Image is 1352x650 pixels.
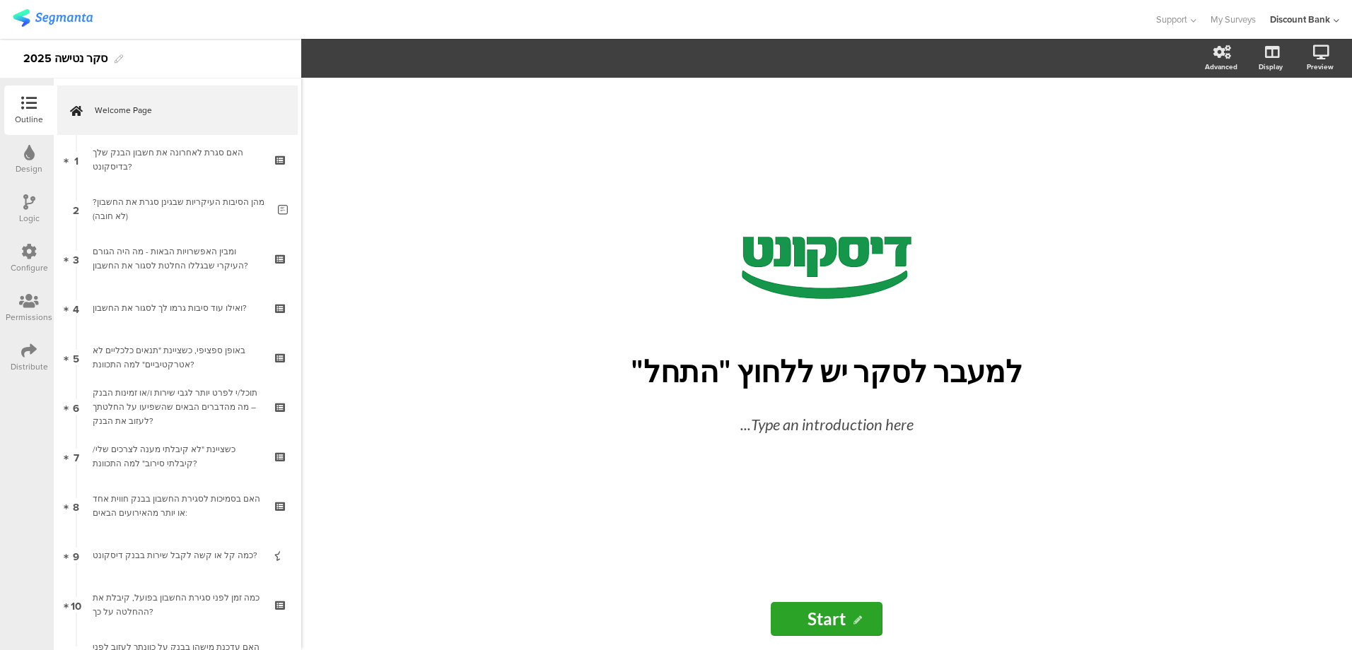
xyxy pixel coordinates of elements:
div: ואילו עוד סיבות גרמו לך לסגור את החשבון? [93,301,262,315]
img: segmanta logo [13,9,93,27]
div: ומבין האפשרויות הבאות - מה היה הגורם העיקרי שבגללו החלטת לסגור את החשבון? [93,244,262,273]
a: 7 כשציינת "לא קיבלתי מענה לצרכים שלי/ קיבלתי סירוב" למה התכוונת? [57,432,298,481]
a: 8 האם בסמיכות לסגירת החשבון בבנק חווית אחד או יותר מהאירועים הבאים: [57,481,298,531]
div: Logic [19,212,40,225]
a: Welcome Page [57,85,298,135]
span: 3 [73,251,79,266]
div: Advanced [1205,61,1237,72]
a: 2 מהן הסיבות העיקריות שבגינן סגרת את החשבון?(לא חובה) [57,184,298,234]
div: Preview [1307,61,1334,72]
div: באופן ספציפי, כשציינת "תנאים כלכליים לא אטרקטיביים" למה התכוונת? [93,343,262,372]
span: Welcome Page [95,103,276,117]
div: האם סגרת לאחרונה את חשבון הבנק שלך בדיסקונט? [93,146,262,174]
span: 1 [74,152,78,167]
div: Configure [11,261,48,274]
span: 7 [74,449,79,464]
div: Permissions [6,311,52,324]
div: כמה קל או קשה לקבל שירות בבנק דיסקונט? [93,548,262,562]
a: 1 האם סגרת לאחרונה את חשבון הבנק שלך בדיסקונט? [57,135,298,184]
div: Discount Bank [1270,13,1330,26]
span: 8 [73,498,79,514]
span: 9 [73,548,79,563]
span: 10 [71,597,81,613]
div: האם בסמיכות לסגירת החשבון בבנק חווית אחד או יותר מהאירועים הבאים: [93,492,262,520]
a: 10 כמה זמן לפני סגירת החשבון בפועל, קיבלת את ההחלטה על כך? [57,580,298,630]
a: 9 כמה קל או קשה לקבל שירות בבנק דיסקונט? [57,531,298,580]
span: 6 [73,399,79,415]
span: 4 [73,300,79,316]
div: כמה זמן לפני סגירת החשבון בפועל, קיבלת את ההחלטה על כך? [93,591,262,619]
div: Outline [15,113,43,126]
a: 3 ומבין האפשרויות הבאות - מה היה הגורם העיקרי שבגללו החלטת לסגור את החשבון? [57,234,298,283]
span: 5 [73,350,79,365]
div: Distribute [11,360,48,373]
a: 5 באופן ספציפי, כשציינת "תנאים כלכליים לא אטרקטיביים" למה התכוונת? [57,333,298,382]
span: Support [1156,13,1187,26]
div: מהן הסיבות העיקריות שבגינן סגרת את החשבון?(לא חובה) [93,195,267,223]
span: 2 [73,201,79,217]
div: Type an introduction here... [579,413,1074,436]
p: למעבר לסקר יש ללחוץ "התחל" [565,353,1088,389]
div: Display [1259,61,1283,72]
div: Design [16,162,42,175]
a: 4 ואילו עוד סיבות גרמו לך לסגור את החשבון? [57,283,298,333]
div: כשציינת "לא קיבלתי מענה לצרכים שלי/ קיבלתי סירוב" למה התכוונת? [93,442,262,471]
div: תוכל/י לפרט יותר לגבי שירות ו/או זמינות הבנק – מה מהדברים הבאים שהשפיעו על החלטתך לעזוב את הבנק? [93,386,262,428]
a: 6 תוכל/י לפרט יותר לגבי שירות ו/או זמינות הבנק – מה מהדברים הבאים שהשפיעו על החלטתך לעזוב את הבנק? [57,382,298,432]
input: Start [771,602,882,636]
div: 2025 סקר נטישה [23,47,107,70]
